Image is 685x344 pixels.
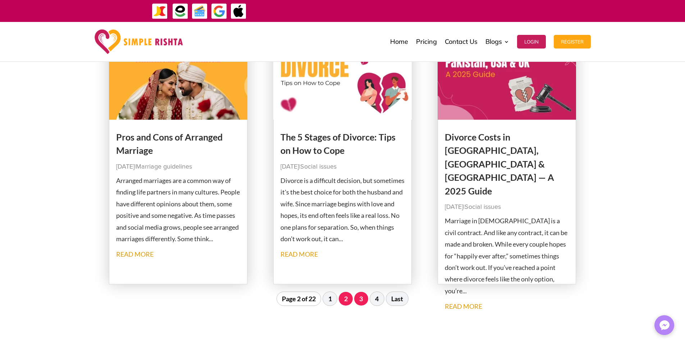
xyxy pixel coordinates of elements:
span: 2 [339,292,353,306]
p: | [445,201,569,213]
a: Divorce Costs in [GEOGRAPHIC_DATA], [GEOGRAPHIC_DATA] & [GEOGRAPHIC_DATA] — A 2025 Guide [445,132,554,196]
a: Marriage guidelines [136,164,192,170]
img: Credit Cards [192,3,208,19]
a: read more [116,250,154,258]
span: [DATE] [445,204,463,210]
a: Last Page [386,292,409,306]
button: Register [554,35,591,49]
p: Arranged marriages are a common way of finding life partners in many cultures. People have differ... [116,175,241,244]
a: Login [517,24,546,60]
img: Messenger [657,318,672,332]
img: GooglePay-icon [211,3,227,19]
a: Social issues [465,204,501,210]
p: Marriage in [DEMOGRAPHIC_DATA] is a civil contract. And like any contract, it can be made and bro... [445,215,569,297]
span: [DATE] [116,164,134,170]
img: The 5 Stages of Divorce: Tips on How to Cope [273,33,412,120]
button: Login [517,35,546,49]
a: 3 [354,292,368,306]
p: | [116,161,241,173]
a: Pricing [416,24,437,60]
img: JazzCash-icon [152,3,168,19]
a: The 5 Stages of Divorce: Tips on How to Cope [280,132,396,156]
img: EasyPaisa-icon [172,3,188,19]
p: | [280,161,405,173]
span: Page 2 of 22 [277,292,321,306]
a: Blogs [485,24,509,60]
a: read more [280,250,318,258]
span: [DATE] [280,164,299,170]
img: Divorce Costs in Pakistan, USA & UK — A 2025 Guide [438,33,576,120]
a: Register [554,24,591,60]
a: Social issues [300,164,337,170]
img: ApplePay-icon [230,3,247,19]
a: Pros and Cons of Arranged Marriage [116,132,223,156]
p: Divorce is a difficult decision, but sometimes it's the best choice for both the husband and wife... [280,175,405,244]
a: 1 [323,292,337,306]
a: Home [390,24,408,60]
a: read more [445,302,482,310]
a: Contact Us [445,24,478,60]
img: Pros and Cons of Arranged Marriage [109,33,248,120]
a: 4 [370,292,384,306]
